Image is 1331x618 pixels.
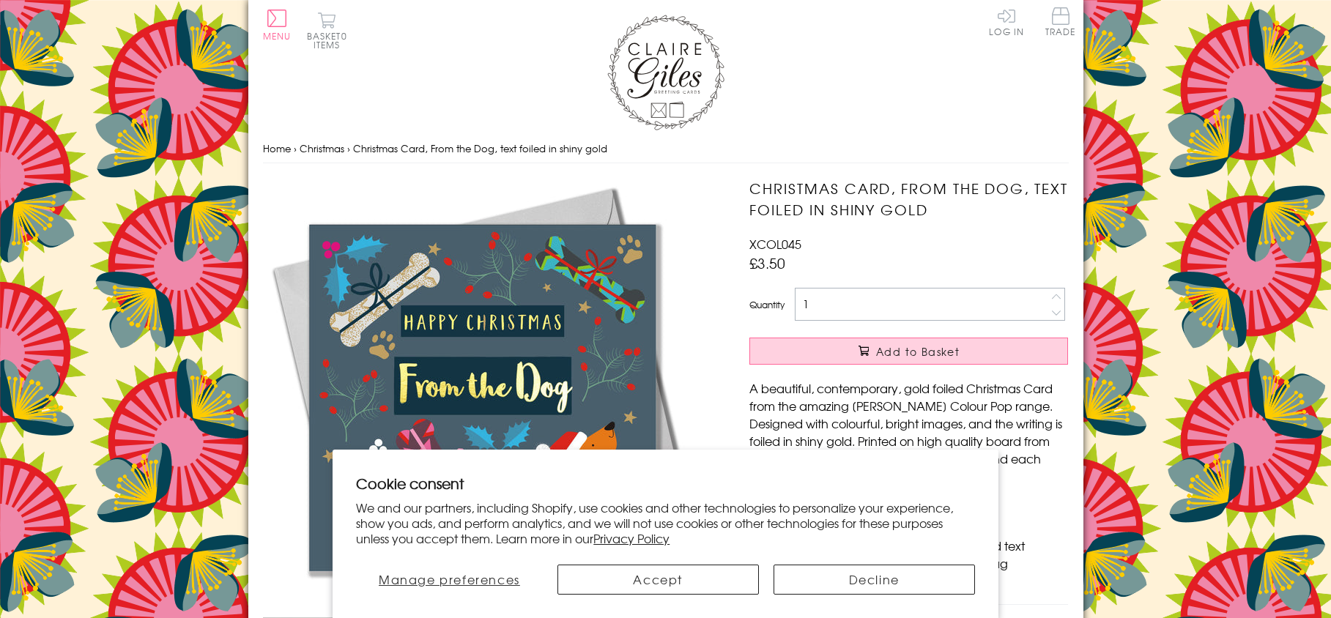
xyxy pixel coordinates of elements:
span: Add to Basket [876,344,960,359]
button: Basket0 items [307,12,347,49]
label: Quantity [749,298,785,311]
span: › [347,141,350,155]
span: Menu [263,29,292,42]
nav: breadcrumbs [263,134,1069,164]
button: Decline [774,565,975,595]
img: Claire Giles Greetings Cards [607,15,724,130]
button: Add to Basket [749,338,1068,365]
span: Trade [1045,7,1076,36]
button: Manage preferences [356,565,542,595]
a: Trade [1045,7,1076,39]
span: Christmas Card, From the Dog, text foiled in shiny gold [353,141,607,155]
a: Home [263,141,291,155]
span: 0 items [314,29,347,51]
a: Privacy Policy [593,529,670,547]
h1: Christmas Card, From the Dog, text foiled in shiny gold [749,178,1068,220]
a: Log In [989,7,1024,36]
p: A beautiful, contemporary, gold foiled Christmas Card from the amazing [PERSON_NAME] Colour Pop r... [749,379,1068,485]
button: Menu [263,10,292,40]
span: £3.50 [749,253,785,273]
span: XCOL045 [749,235,801,253]
button: Accept [557,565,759,595]
span: › [294,141,297,155]
img: Christmas Card, From the Dog, text foiled in shiny gold [263,178,702,617]
span: Manage preferences [379,570,520,588]
a: Christmas [300,141,344,155]
p: We and our partners, including Shopify, use cookies and other technologies to personalize your ex... [356,500,975,546]
h2: Cookie consent [356,473,975,494]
